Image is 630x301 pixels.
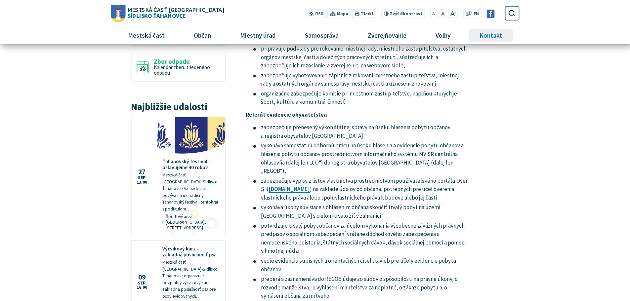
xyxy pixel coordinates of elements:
span: Voľby [433,26,453,44]
li: pripravuje podklady pre rokovanie miestnej rady, miestneho zastupiteľstva, ostatných orgánov mest... [253,45,469,70]
span: 13:00 [137,180,147,185]
span: RSS [315,11,323,18]
button: Zmenšiť veľkosť písma [430,9,438,18]
li: zabezpečuje výpisy z listov vlastníctva prostredníctvom používateľského portálu Over Si ( ) na zá... [253,177,469,202]
span: Zverejňovanie [365,26,409,44]
h4: Ťahanovský festival – oslavujeme 40 rokov [162,159,220,170]
strong: Referát evidencie obyvateľstva [246,111,327,118]
li: zabezpečuje vyhotovovanie zápisníc z rokovaní miestneho zastupiteľstva, miestnej rady a ostatných... [253,71,469,88]
span: Športový areál [GEOGRAPHIC_DATA], [STREET_ADDRESS] [166,214,220,231]
span: Mestská časť [125,26,167,44]
span: Sídlisko Ťahanovce [125,7,224,19]
span: Samospráva [302,26,341,44]
span: kontrast [390,11,423,17]
button: Nastaviť pôvodnú veľkosť písma [439,9,446,18]
span: 27 [137,169,147,175]
span: Tlačiť [361,11,373,17]
span: Miestny úrad [237,26,278,44]
a: Voľby [424,26,463,44]
a: Občan [182,26,223,44]
li: organizačne zabezpečuje komisie pri miestnom zastupiteľstve, náplňou ktorých je šport, kultúra a ... [253,90,469,106]
li: vykonáva úkony súvisiace s ohlásením občana skončiť trvalý pobyt na území [GEOGRAPHIC_DATA] s cie... [253,203,469,220]
a: Ťahanovský festival – oslavujeme 40 rokov Mestská časť [GEOGRAPHIC_DATA]-Sídlisko Ťahanovce Vás s... [132,117,225,236]
a: EN [472,11,481,18]
li: vykonáva samostatnú odbornú prácu na úseku hlásenia a evidencie pobytu občanov a hlásenia pobytu ... [253,141,469,175]
p: Mestská časť [GEOGRAPHIC_DATA]-Sídlisko Ťahanovce Vás srdečne pozýva na už tradičný Ťahanovský fe... [162,172,220,212]
li: potvrdzuje trvalý pobyt občanov za účelom vykonania všeobecne záväzných právnych predpisov o soci... [253,222,469,256]
button: Tlačiť [352,9,376,18]
a: Kontakt [468,26,514,44]
h3: Najbližšie udalosti [131,102,226,112]
span: Zvýšiť [390,11,403,17]
a: Mapa [327,9,351,18]
li: preberá a zaznamenáva do REGOB údaje zo súdov o spôsobilosti na právne úkony, o rozvode manželstv... [253,275,469,300]
span: Kalendár zberu triedeného odpadu [154,64,210,76]
span: Kontakt [477,26,505,44]
a: Logo Sídlisko Ťahanovce, prejsť na domovskú stránku. [111,5,224,22]
a: Miestny úrad [228,26,288,44]
span: Mapa [337,11,348,18]
a: [DOMAIN_NAME] [269,185,310,193]
span: Zber odpadu [154,58,220,65]
span: Občan [191,26,213,44]
button: Zväčšiť veľkosť písma [448,9,458,18]
img: Prejsť na domovskú stránku [111,5,125,22]
li: vedie evidenciu súpisných a orientačných čísel stavieb pre účely evidencie pobytu občanov [253,257,469,274]
a: RSS [307,9,326,18]
a: Samospráva [293,26,351,44]
span: Mestská časť [GEOGRAPHIC_DATA] [127,7,224,13]
a: Zverejňovanie [356,26,419,44]
span: sep [137,175,147,180]
button: Zvýšiťkontrast [381,9,425,18]
a: Mestská časť [116,26,177,44]
span: EN [474,11,479,18]
a: Zber odpadu Kalendár zberu triedeného odpadu [131,54,226,82]
li: zabezpečuje prenesený výkon štátnej správy na úseku hlásenia pobytu občanov a registra obyvateľov... [253,123,469,140]
img: Prejsť na Facebook stránku [486,10,495,18]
